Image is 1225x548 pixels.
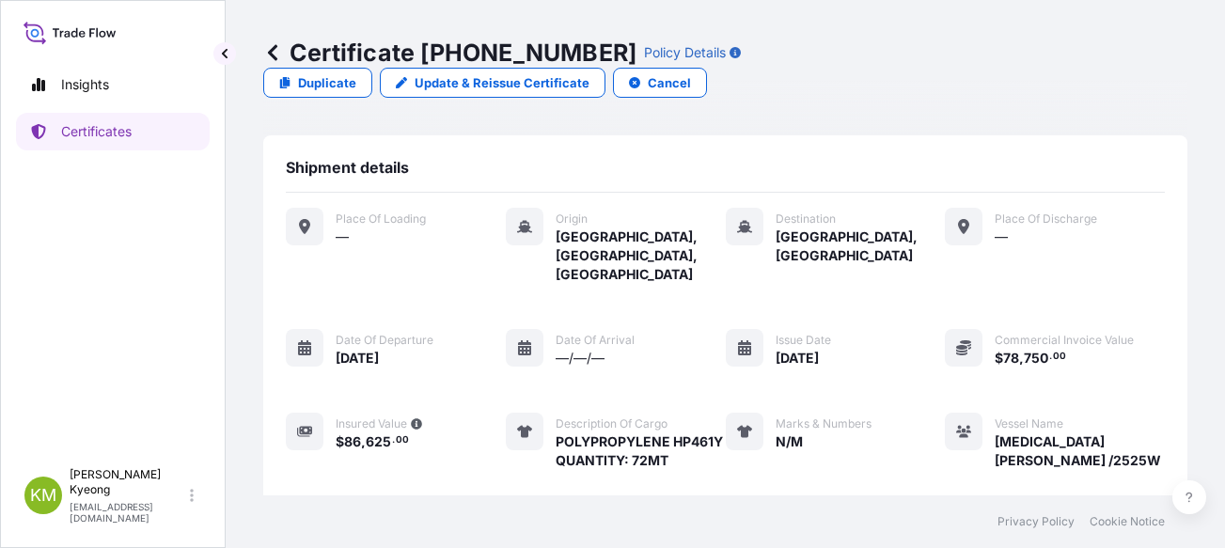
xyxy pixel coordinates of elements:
p: [PERSON_NAME] Kyeong [70,467,186,497]
p: Insights [61,75,109,94]
a: Certificates [16,113,210,150]
span: Place of discharge [995,211,1097,227]
span: [MEDICAL_DATA][PERSON_NAME] /2525W [995,432,1165,470]
span: 625 [366,435,391,448]
p: Policy Details [644,43,726,62]
p: Duplicate [298,73,356,92]
p: Cancel [648,73,691,92]
a: Insights [16,66,210,103]
span: Date of arrival [556,333,635,348]
span: . [1049,353,1052,360]
span: Date of departure [336,333,433,348]
span: , [1019,352,1024,365]
span: — [995,227,1008,246]
p: Update & Reissue Certificate [415,73,589,92]
span: 86 [344,435,361,448]
span: . [392,437,395,444]
span: 00 [396,437,409,444]
span: Commercial Invoice Value [995,333,1134,348]
span: — [336,227,349,246]
span: Origin [556,211,588,227]
p: Certificate [PHONE_NUMBER] [263,38,636,68]
span: Shipment details [286,158,409,177]
p: Certificates [61,122,132,141]
span: , [361,435,366,448]
p: [EMAIL_ADDRESS][DOMAIN_NAME] [70,501,186,524]
span: Vessel Name [995,416,1063,431]
a: Privacy Policy [997,514,1075,529]
span: Description of cargo [556,416,667,431]
span: 00 [1053,353,1066,360]
span: Marks & Numbers [776,416,872,431]
span: POLYPROPYLENE HP461Y QUANTITY: 72MT [556,432,723,470]
span: [DATE] [336,349,379,368]
a: Cookie Notice [1090,514,1165,529]
span: Place of Loading [336,211,426,227]
span: N/M [776,432,803,451]
span: KM [30,486,56,505]
a: Update & Reissue Certificate [380,68,605,98]
span: $ [995,352,1003,365]
span: Destination [776,211,836,227]
span: 78 [1003,352,1019,365]
a: Duplicate [263,68,372,98]
span: Issue Date [776,333,831,348]
button: Cancel [613,68,707,98]
span: —/—/— [556,349,605,368]
span: 750 [1024,352,1048,365]
span: Insured Value [336,416,407,431]
span: [DATE] [776,349,819,368]
span: $ [336,435,344,448]
span: [GEOGRAPHIC_DATA], [GEOGRAPHIC_DATA], [GEOGRAPHIC_DATA] [556,227,726,284]
span: [GEOGRAPHIC_DATA], [GEOGRAPHIC_DATA] [776,227,946,265]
